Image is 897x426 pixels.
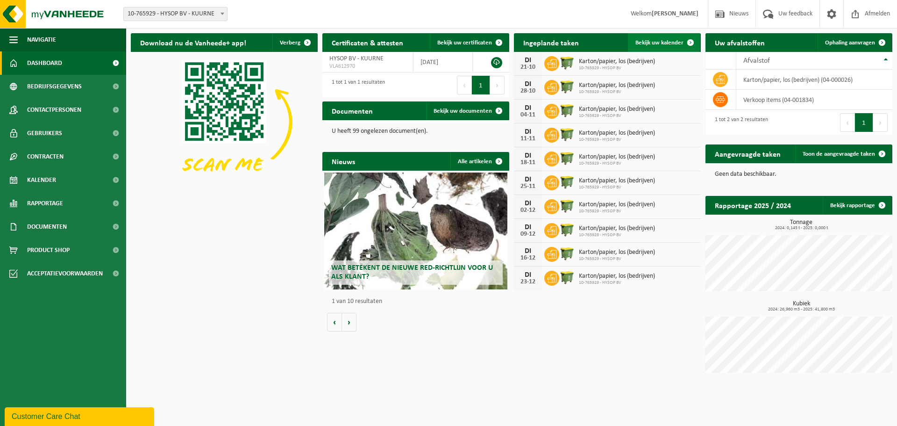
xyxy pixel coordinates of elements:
[329,63,406,70] span: VLA612970
[710,219,892,231] h3: Tonnage
[705,33,774,51] h2: Uw afvalstoffen
[579,185,655,190] span: 10-765929 - HYSOP BV
[736,70,892,90] td: karton/papier, los (bedrijven) (04-000026)
[710,307,892,312] span: 2024: 26,960 m3 - 2025: 41,800 m3
[736,90,892,110] td: verkoop items (04-001834)
[519,271,537,279] div: DI
[5,405,156,426] iframe: chat widget
[27,192,63,215] span: Rapportage
[710,226,892,231] span: 2024: 0,145 t - 2025: 0,000 t
[579,280,655,286] span: 10-765929 - HYSOP BV
[705,144,790,163] h2: Aangevraagde taken
[579,232,655,238] span: 10-765929 - HYSOP BV
[579,201,655,209] span: Karton/papier, los (bedrijven)
[559,245,575,261] img: WB-1100-HPE-GN-50
[519,176,537,183] div: DI
[818,33,891,52] a: Ophaling aanvragen
[519,231,537,238] div: 09-12
[280,40,300,46] span: Verberg
[519,255,537,261] div: 16-12
[27,122,62,145] span: Gebruikers
[519,247,537,255] div: DI
[825,40,875,46] span: Ophaling aanvragen
[437,40,492,46] span: Bekijk uw certificaten
[519,183,537,190] div: 25-11
[579,273,655,280] span: Karton/papier, los (bedrijven)
[519,136,537,142] div: 11-11
[559,198,575,214] img: WB-1100-HPE-GN-50
[426,101,508,120] a: Bekijk uw documenten
[27,75,82,98] span: Bedrijfsgegevens
[519,112,537,118] div: 04-11
[327,75,385,95] div: 1 tot 1 van 1 resultaten
[652,10,698,17] strong: [PERSON_NAME]
[519,57,537,64] div: DI
[743,57,770,65] span: Afvalstof
[519,64,537,71] div: 21-10
[322,33,413,51] h2: Certificaten & attesten
[579,249,655,256] span: Karton/papier, los (bedrijven)
[331,264,493,281] span: Wat betekent de nieuwe RED-richtlijn voor u als klant?
[579,82,655,89] span: Karton/papier, los (bedrijven)
[519,152,537,159] div: DI
[559,55,575,71] img: WB-1100-HPE-GN-50
[823,196,891,215] a: Bekijk rapportage
[434,108,492,114] span: Bekijk uw documenten
[579,225,655,232] span: Karton/papier, los (bedrijven)
[472,76,490,94] button: 1
[519,200,537,207] div: DI
[803,151,875,157] span: Toon de aangevraagde taken
[519,128,537,136] div: DI
[579,113,655,119] span: 10-765929 - HYSOP BV
[795,144,891,163] a: Toon de aangevraagde taken
[559,126,575,142] img: WB-1100-HPE-GN-50
[579,130,655,137] span: Karton/papier, los (bedrijven)
[27,262,103,285] span: Acceptatievoorwaarden
[457,76,472,94] button: Previous
[715,171,883,178] p: Geen data beschikbaar.
[27,238,70,262] span: Product Shop
[430,33,508,52] a: Bekijk uw certificaten
[27,215,67,238] span: Documenten
[559,79,575,94] img: WB-1100-HPE-GN-50
[519,159,537,166] div: 18-11
[27,98,81,122] span: Contactpersonen
[131,52,318,192] img: Download de VHEPlus App
[514,33,588,51] h2: Ingeplande taken
[559,222,575,238] img: WB-1100-HPE-GN-50
[322,101,382,120] h2: Documenten
[855,113,873,132] button: 1
[490,76,505,94] button: Next
[519,104,537,112] div: DI
[873,113,888,132] button: Next
[27,145,64,168] span: Contracten
[322,152,364,170] h2: Nieuws
[559,174,575,190] img: WB-1100-HPE-GN-50
[559,102,575,118] img: WB-1100-HPE-GN-50
[131,33,256,51] h2: Download nu de Vanheede+ app!
[519,80,537,88] div: DI
[450,152,508,171] a: Alle artikelen
[324,173,507,289] a: Wat betekent de nieuwe RED-richtlijn voor u als klant?
[123,7,228,21] span: 10-765929 - HYSOP BV - KUURNE
[519,224,537,231] div: DI
[628,33,700,52] a: Bekijk uw kalender
[519,279,537,285] div: 23-12
[579,65,655,71] span: 10-765929 - HYSOP BV
[559,150,575,166] img: WB-1100-HPE-GN-50
[705,196,800,214] h2: Rapportage 2025 / 2024
[710,301,892,312] h3: Kubiek
[519,207,537,214] div: 02-12
[272,33,317,52] button: Verberg
[124,7,227,21] span: 10-765929 - HYSOP BV - KUURNE
[327,313,342,332] button: Vorige
[710,112,768,133] div: 1 tot 2 van 2 resultaten
[635,40,683,46] span: Bekijk uw kalender
[27,51,62,75] span: Dashboard
[519,88,537,94] div: 28-10
[342,313,356,332] button: Volgende
[579,89,655,95] span: 10-765929 - HYSOP BV
[332,128,500,135] p: U heeft 99 ongelezen document(en).
[579,256,655,262] span: 10-765929 - HYSOP BV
